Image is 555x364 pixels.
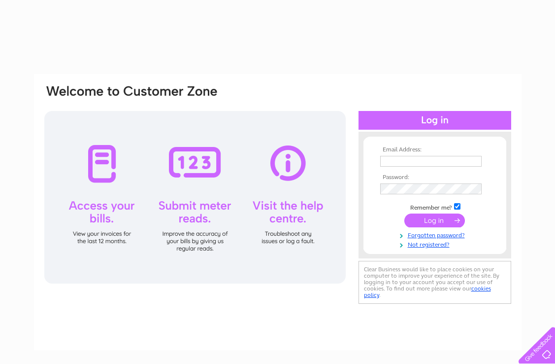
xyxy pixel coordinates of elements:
a: Not registered? [380,239,492,249]
a: Forgotten password? [380,230,492,239]
th: Email Address: [378,146,492,153]
div: Clear Business would like to place cookies on your computer to improve your experience of the sit... [359,261,511,304]
a: cookies policy [364,285,491,298]
th: Password: [378,174,492,181]
td: Remember me? [378,202,492,212]
input: Submit [404,214,465,227]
